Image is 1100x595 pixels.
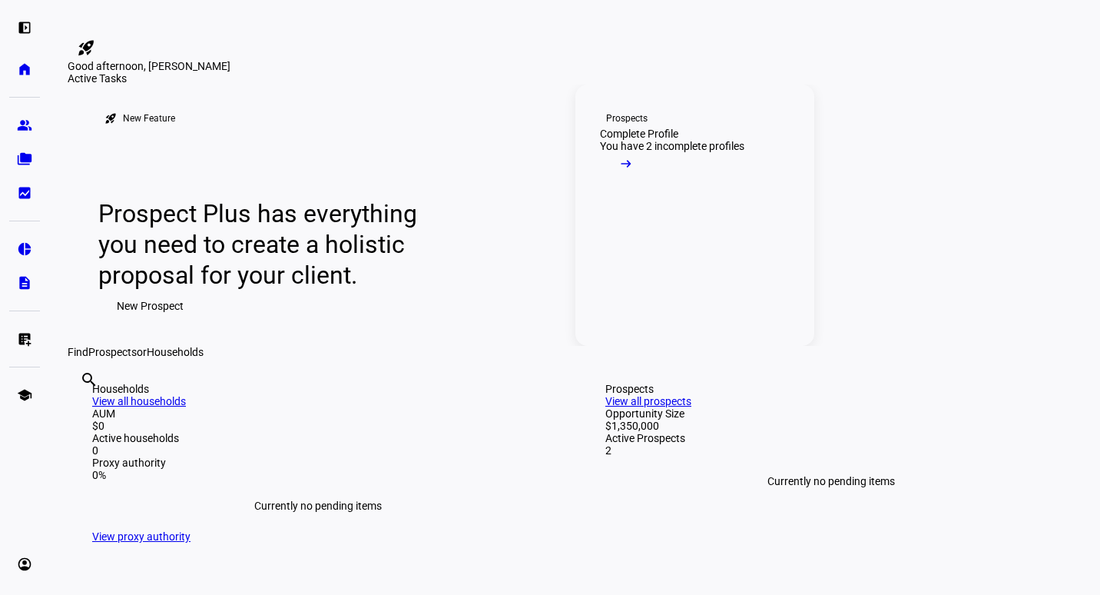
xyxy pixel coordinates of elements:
eth-mat-symbol: group [17,118,32,133]
eth-mat-symbol: folder_copy [17,151,32,167]
input: Enter name of prospect or household [80,391,83,410]
eth-mat-symbol: home [17,61,32,77]
a: View all households [92,395,186,407]
div: You have 2 incomplete profiles [600,140,744,152]
button: New Prospect [98,291,202,321]
mat-icon: rocket_launch [104,112,117,125]
div: 2 [605,444,1057,457]
div: $1,350,000 [605,420,1057,432]
a: description [9,268,40,298]
span: New Prospect [117,291,184,321]
div: Active Prospects [605,432,1057,444]
div: 0 [92,444,544,457]
div: $0 [92,420,544,432]
div: Find or [68,346,1082,358]
eth-mat-symbol: list_alt_add [17,331,32,347]
div: Currently no pending items [92,481,544,530]
a: group [9,110,40,141]
div: Proxy authority [92,457,544,469]
span: Prospects [88,346,137,358]
div: Prospects [606,112,648,125]
eth-mat-symbol: bid_landscape [17,185,32,201]
mat-icon: arrow_right_alt [618,156,634,171]
eth-mat-symbol: description [17,275,32,291]
div: Opportunity Size [605,407,1057,420]
div: Active Tasks [68,72,1082,85]
div: Prospect Plus has everything you need to create a holistic proposal for your client. [98,198,450,291]
a: home [9,54,40,85]
div: Active households [92,432,544,444]
a: ProspectsComplete ProfileYou have 2 incomplete profiles [575,85,814,346]
mat-icon: search [80,371,98,389]
a: bid_landscape [9,178,40,208]
a: View all prospects [605,395,691,407]
div: 0% [92,469,544,481]
div: Good afternoon, [PERSON_NAME] [68,60,1082,72]
div: Households [92,383,544,395]
eth-mat-symbol: account_circle [17,557,32,572]
a: folder_copy [9,144,40,175]
div: AUM [92,407,544,420]
div: Prospects [605,383,1057,395]
div: Complete Profile [600,128,678,140]
a: pie_chart [9,234,40,264]
eth-mat-symbol: left_panel_open [17,20,32,35]
span: Households [147,346,204,358]
div: Currently no pending items [605,457,1057,506]
mat-icon: rocket_launch [77,38,95,57]
a: View proxy authority [92,530,191,543]
div: New Feature [123,112,175,125]
eth-mat-symbol: pie_chart [17,241,32,257]
eth-mat-symbol: school [17,387,32,403]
